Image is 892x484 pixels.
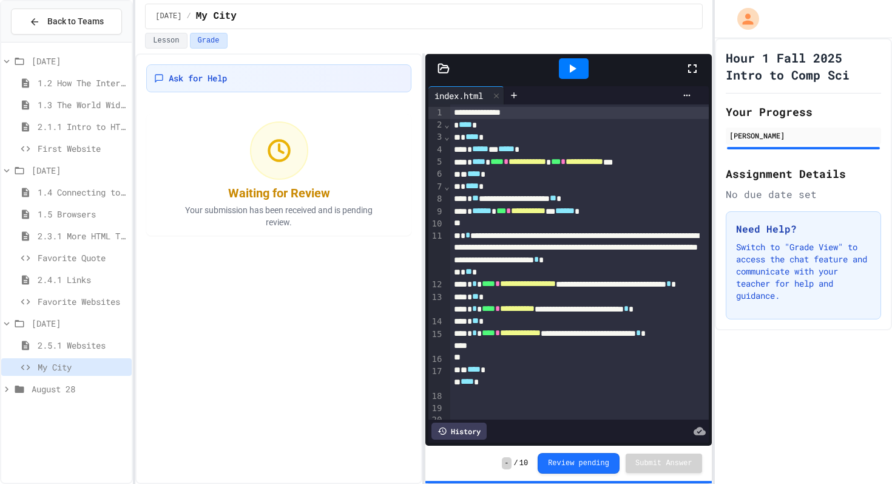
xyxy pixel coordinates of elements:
[428,414,444,426] div: 20
[428,86,504,104] div: index.html
[428,230,444,279] div: 11
[190,33,228,49] button: Grade
[726,49,881,83] h1: Hour 1 Fall 2025 Intro to Comp Sci
[38,273,127,286] span: 2.4.1 Links
[187,12,191,21] span: /
[444,132,450,141] span: Fold line
[444,120,450,129] span: Fold line
[38,77,127,89] span: 1.2 How The Internet Works
[514,458,518,468] span: /
[726,187,881,202] div: No due date set
[38,295,127,308] span: Favorite Websites
[32,383,127,395] span: August 28
[736,241,871,302] p: Switch to "Grade View" to access the chat feature and communicate with your teacher for help and ...
[428,156,444,168] div: 5
[428,131,444,143] div: 3
[428,107,444,119] div: 1
[32,317,127,330] span: [DATE]
[47,15,104,28] span: Back to Teams
[726,103,881,120] h2: Your Progress
[38,120,127,133] span: 2.1.1 Intro to HTML
[170,204,388,228] p: Your submission has been received and is pending review.
[228,185,330,202] div: Waiting for Review
[428,366,444,390] div: 17
[38,98,127,111] span: 1.3 The World Wide Web
[428,329,444,353] div: 15
[428,279,444,291] div: 12
[736,222,871,236] h3: Need Help?
[32,164,127,177] span: [DATE]
[428,89,489,102] div: index.html
[155,12,181,21] span: [DATE]
[428,291,444,316] div: 13
[11,9,122,35] button: Back to Teams
[428,119,444,131] div: 2
[444,182,450,191] span: Fold line
[145,33,187,49] button: Lesson
[519,458,528,468] span: 10
[428,206,444,218] div: 9
[38,142,127,155] span: First Website
[428,316,444,328] div: 14
[726,165,881,182] h2: Assignment Details
[428,181,444,193] div: 7
[729,130,877,141] div: [PERSON_NAME]
[38,251,127,264] span: Favorite Quote
[32,55,127,67] span: [DATE]
[626,454,702,473] button: Submit Answer
[428,353,444,366] div: 16
[428,390,444,403] div: 18
[38,208,127,220] span: 1.5 Browsers
[38,230,127,242] span: 2.3.1 More HTML Tags
[428,403,444,415] div: 19
[428,218,444,230] div: 10
[428,193,444,205] div: 8
[38,186,127,199] span: 1.4 Connecting to a Website
[169,72,227,84] span: Ask for Help
[38,339,127,352] span: 2.5.1 Websites
[635,458,692,468] span: Submit Answer
[428,144,444,156] div: 4
[431,423,487,440] div: History
[725,5,762,33] div: My Account
[196,9,237,24] span: My City
[38,361,127,373] span: My City
[538,453,620,474] button: Review pending
[502,457,511,469] span: -
[428,168,444,180] div: 6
